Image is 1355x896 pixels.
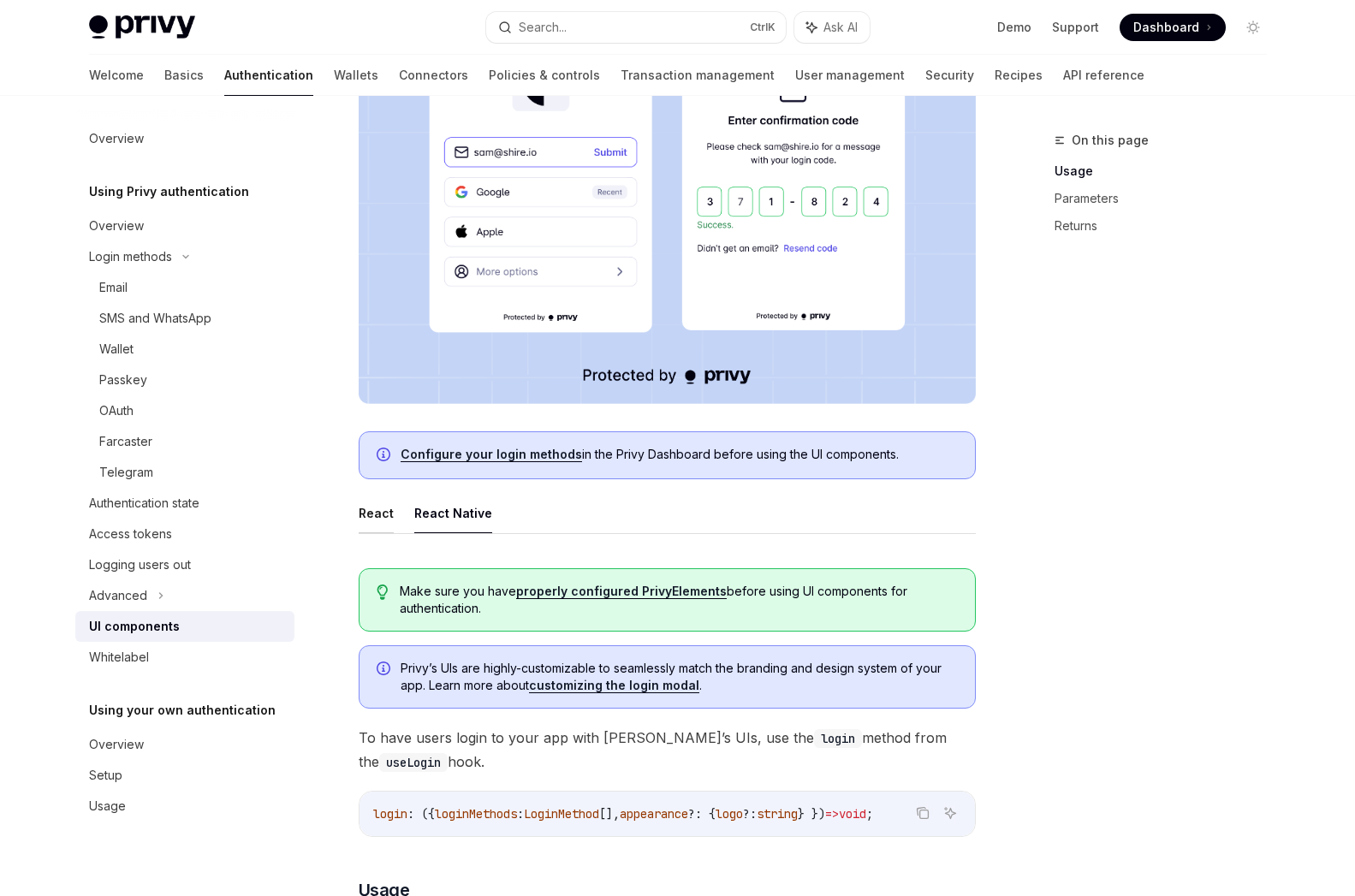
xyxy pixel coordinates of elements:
svg: Info [377,448,394,465]
a: Authentication [224,55,313,96]
span: ?: [743,806,757,822]
a: UI components [75,611,294,642]
span: Ask AI [823,19,858,36]
span: [], [599,806,620,822]
span: Ctrl K [750,21,776,34]
span: } }) [798,806,825,822]
img: light logo [89,15,195,39]
a: Passkey [75,365,294,395]
div: Farcaster [99,431,152,452]
a: Usage [75,791,294,822]
a: Farcaster [75,426,294,457]
a: Usage [1055,157,1281,185]
span: logo [716,806,743,822]
div: Email [99,277,128,298]
span: appearance [620,806,688,822]
div: Overview [89,734,144,755]
span: ; [866,806,873,822]
h5: Using Privy authentication [89,181,249,202]
code: login [814,729,862,748]
a: Logging users out [75,549,294,580]
a: OAuth [75,395,294,426]
button: React Native [414,493,492,533]
a: Parameters [1055,185,1281,212]
button: Copy the contents from the code block [912,802,934,824]
a: Connectors [399,55,468,96]
button: Toggle dark mode [1239,14,1267,41]
div: Usage [89,796,126,816]
a: Overview [75,123,294,154]
div: Overview [89,216,144,236]
div: Login methods [89,246,172,267]
div: Advanced [89,585,147,606]
a: properly configured PrivyElements [516,584,727,599]
a: Setup [75,760,294,791]
div: UI components [89,616,180,637]
span: Make sure you have before using UI components for authentication. [400,583,957,617]
a: Dashboard [1120,14,1226,41]
span: void [839,806,866,822]
a: Wallet [75,334,294,365]
a: Overview [75,729,294,760]
a: Demo [997,19,1031,36]
a: Telegram [75,457,294,488]
div: SMS and WhatsApp [99,308,211,329]
div: Setup [89,765,122,786]
a: Overview [75,211,294,241]
a: Security [925,55,974,96]
span: login [373,806,407,822]
span: loginMethods [435,806,517,822]
span: in the Privy Dashboard before using the UI components. [401,446,958,463]
span: Privy’s UIs are highly-customizable to seamlessly match the branding and design system of your ap... [401,660,958,694]
span: Dashboard [1133,19,1199,36]
span: : [517,806,524,822]
h5: Using your own authentication [89,700,276,721]
div: Telegram [99,462,153,483]
a: Returns [1055,212,1281,240]
svg: Tip [377,584,389,600]
div: Overview [89,128,144,149]
span: string [757,806,798,822]
span: To have users login to your app with [PERSON_NAME]’s UIs, use the method from the hook. [359,726,976,774]
a: Policies & controls [489,55,600,96]
button: Ask AI [794,12,870,43]
a: Configure your login methods [401,447,582,462]
div: Whitelabel [89,647,149,668]
a: API reference [1063,55,1144,96]
a: Whitelabel [75,642,294,673]
div: Logging users out [89,555,191,575]
a: Basics [164,55,204,96]
span: LoginMethod [524,806,599,822]
span: => [825,806,839,822]
a: Authentication state [75,488,294,519]
a: Email [75,272,294,303]
button: React [359,493,394,533]
div: Wallet [99,339,134,359]
div: Passkey [99,370,147,390]
button: Search...CtrlK [486,12,786,43]
a: User management [795,55,905,96]
a: Transaction management [621,55,775,96]
a: Welcome [89,55,144,96]
div: Access tokens [89,524,172,544]
a: Wallets [334,55,378,96]
button: Ask AI [939,802,961,824]
a: Support [1052,19,1099,36]
a: Access tokens [75,519,294,549]
div: OAuth [99,401,134,421]
span: ?: { [688,806,716,822]
span: : ({ [407,806,435,822]
code: useLogin [379,753,448,772]
span: On this page [1072,130,1149,151]
a: SMS and WhatsApp [75,303,294,334]
div: Search... [519,17,567,38]
svg: Info [377,662,394,679]
a: customizing the login modal [529,678,699,693]
a: Recipes [995,55,1043,96]
div: Authentication state [89,493,199,513]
